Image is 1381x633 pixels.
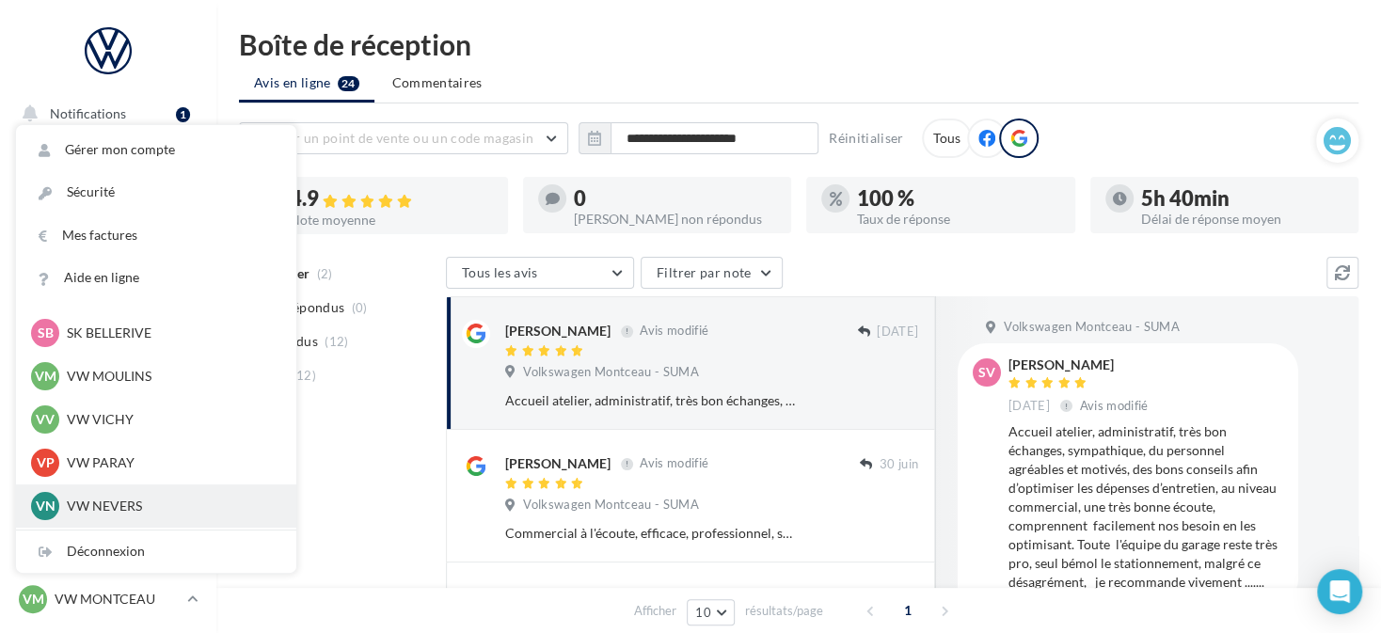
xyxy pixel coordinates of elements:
[67,453,274,472] p: VW PARAY
[893,595,923,625] span: 1
[574,213,777,226] div: [PERSON_NAME] non répondus
[11,376,205,416] a: Médiathèque
[11,236,205,276] a: Visibilité en ligne
[15,581,201,617] a: VM VW MONTCEAU
[574,188,777,209] div: 0
[16,257,296,299] a: Aide en ligne
[505,322,611,340] div: [PERSON_NAME]
[687,599,735,625] button: 10
[505,391,796,410] div: Accueil atelier, administratif, très bon échanges, sympathique, du personnel agréables et motivés...
[38,324,54,342] span: SB
[1008,422,1283,592] div: Accueil atelier, administratif, très bon échanges, sympathique, du personnel agréables et motivés...
[11,329,205,369] a: Contacts
[325,334,348,349] span: (12)
[67,497,274,515] p: VW NEVERS
[640,456,708,471] span: Avis modifié
[1008,358,1152,372] div: [PERSON_NAME]
[11,187,205,228] a: Boîte de réception24
[23,590,44,609] span: VM
[880,456,918,473] span: 30 juin
[37,453,55,472] span: VP
[523,497,698,514] span: Volkswagen Montceau - SUMA
[505,454,611,473] div: [PERSON_NAME]
[36,497,56,515] span: VN
[239,122,568,154] button: Choisir un point de vente ou un code magasin
[877,324,918,340] span: [DATE]
[255,130,533,146] span: Choisir un point de vente ou un code magasin
[257,298,344,317] span: Non répondus
[16,530,296,573] div: Déconnexion
[745,602,823,620] span: résultats/page
[16,129,296,171] a: Gérer mon compte
[67,410,274,429] p: VW VICHY
[857,213,1060,226] div: Taux de réponse
[857,188,1060,209] div: 100 %
[1141,188,1344,209] div: 5h 40min
[16,214,296,257] a: Mes factures
[11,469,205,525] a: PLV et print personnalisable
[55,590,180,609] p: VW MONTCEAU
[35,367,56,386] span: VM
[239,30,1358,58] div: Boîte de réception
[392,73,483,92] span: Commentaires
[978,363,995,382] span: sv
[11,141,205,181] a: Opérations
[1008,398,1050,415] span: [DATE]
[36,410,55,429] span: VV
[634,602,676,620] span: Afficher
[290,188,493,210] div: 4.9
[821,127,912,150] button: Réinitialiser
[290,214,493,227] div: Note moyenne
[67,324,274,342] p: SK BELLERIVE
[446,257,634,289] button: Tous les avis
[1317,569,1362,614] div: Open Intercom Messenger
[50,105,126,121] span: Notifications
[1004,319,1179,336] span: Volkswagen Montceau - SUMA
[1080,398,1149,413] span: Avis modifié
[352,300,368,315] span: (0)
[640,324,708,339] span: Avis modifié
[176,107,190,122] div: 1
[11,283,205,323] a: Campagnes
[695,605,711,620] span: 10
[1141,213,1344,226] div: Délai de réponse moyen
[67,367,274,386] p: VW MOULINS
[922,119,972,158] div: Tous
[505,524,796,543] div: Commercial à l'écoute, efficace, professionnel, sympathique.
[641,257,783,289] button: Filtrer par note
[16,171,296,214] a: Sécurité
[293,368,316,383] span: (12)
[11,94,198,134] button: Notifications 1
[11,423,205,463] a: Calendrier
[523,364,698,381] span: Volkswagen Montceau - SUMA
[462,264,538,280] span: Tous les avis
